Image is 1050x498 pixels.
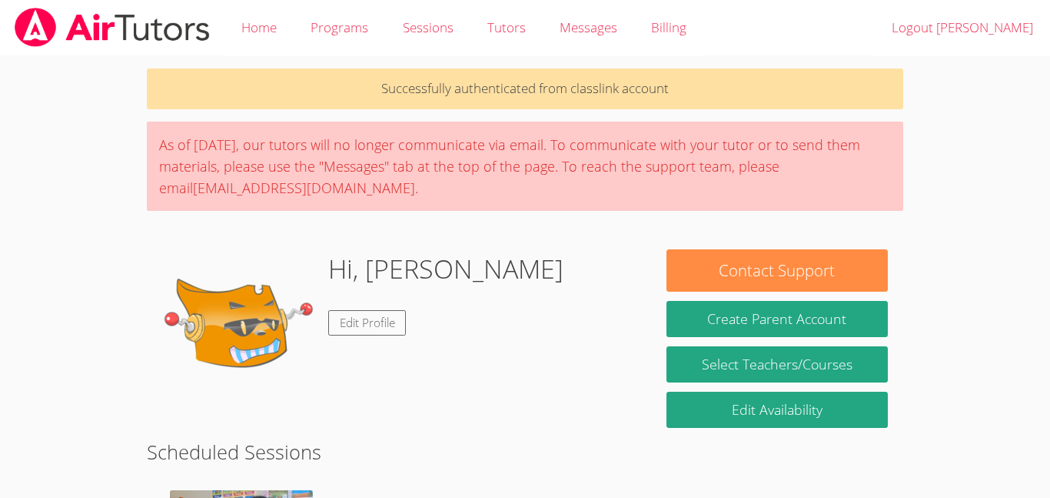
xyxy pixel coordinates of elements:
[147,437,903,466] h2: Scheduled Sessions
[147,69,903,109] p: Successfully authenticated from classlink account
[13,8,211,47] img: airtutors_banner-c4298cdbf04f3fff15de1276eac7730deb9818008684d7c2e4769d2f7ddbe033.png
[162,249,316,403] img: default.png
[666,392,888,428] a: Edit Availability
[328,249,563,289] h1: Hi, [PERSON_NAME]
[666,346,888,383] a: Select Teachers/Courses
[666,249,888,292] button: Contact Support
[560,18,617,36] span: Messages
[666,301,888,337] button: Create Parent Account
[147,122,903,211] div: As of [DATE], our tutors will no longer communicate via email. To communicate with your tutor or ...
[328,310,407,336] a: Edit Profile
